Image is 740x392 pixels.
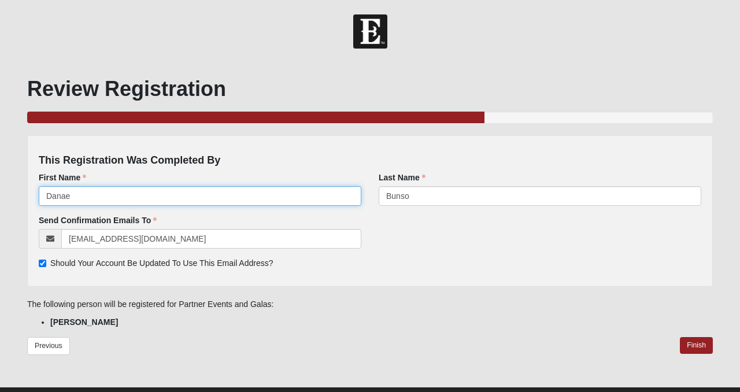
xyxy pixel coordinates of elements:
[50,258,273,268] span: Should Your Account Be Updated To Use This Email Address?
[39,260,46,267] input: Should Your Account Be Updated To Use This Email Address?
[39,215,157,226] label: Send Confirmation Emails To
[379,172,425,183] label: Last Name
[27,337,70,355] a: Previous
[39,154,701,167] h4: This Registration Was Completed By
[353,14,387,49] img: Church of Eleven22 Logo
[39,172,86,183] label: First Name
[680,337,713,354] a: Finish
[50,317,118,327] strong: [PERSON_NAME]
[27,298,713,310] p: The following person will be registered for Partner Events and Galas:
[27,76,713,101] h1: Review Registration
